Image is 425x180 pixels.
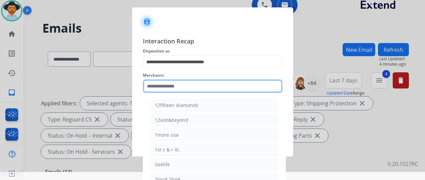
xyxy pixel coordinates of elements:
div: 2a4life [155,161,170,168]
span: Disposition as [143,47,282,55]
div: 1more usa [155,132,179,138]
span: Merchants [143,71,282,79]
span: Interaction Recap [143,36,282,47]
p: 0.20.1027RC [388,160,418,168]
div: 12fifteen diamonds [155,102,198,109]
div: 12volt&beyond [155,117,188,123]
div: 1st c & r llc [155,146,180,153]
img: contactIcon [139,14,155,30]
